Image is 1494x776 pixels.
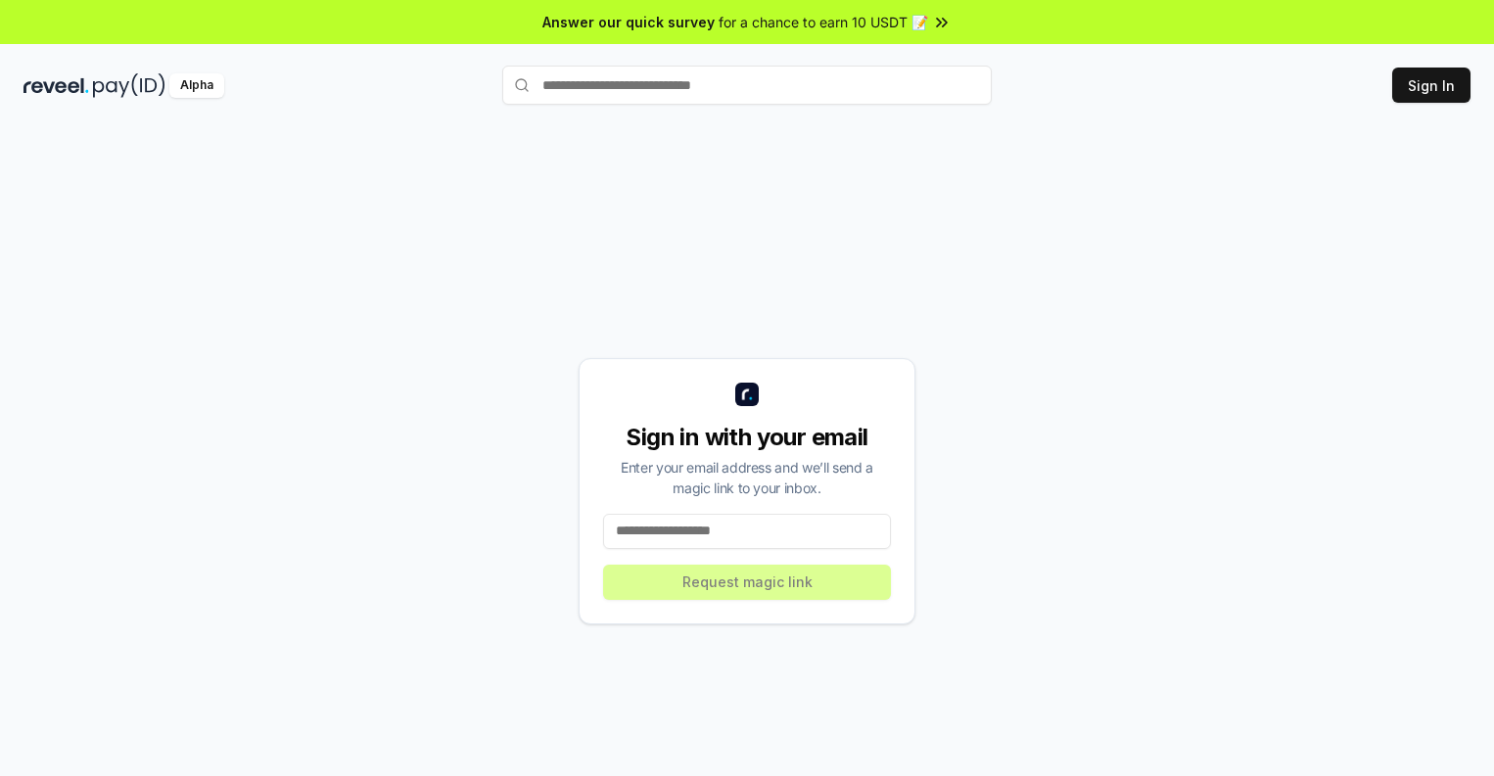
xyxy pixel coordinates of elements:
[719,12,928,32] span: for a chance to earn 10 USDT 📝
[169,73,224,98] div: Alpha
[23,73,89,98] img: reveel_dark
[603,457,891,498] div: Enter your email address and we’ll send a magic link to your inbox.
[542,12,715,32] span: Answer our quick survey
[735,383,759,406] img: logo_small
[1392,68,1471,103] button: Sign In
[93,73,165,98] img: pay_id
[603,422,891,453] div: Sign in with your email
